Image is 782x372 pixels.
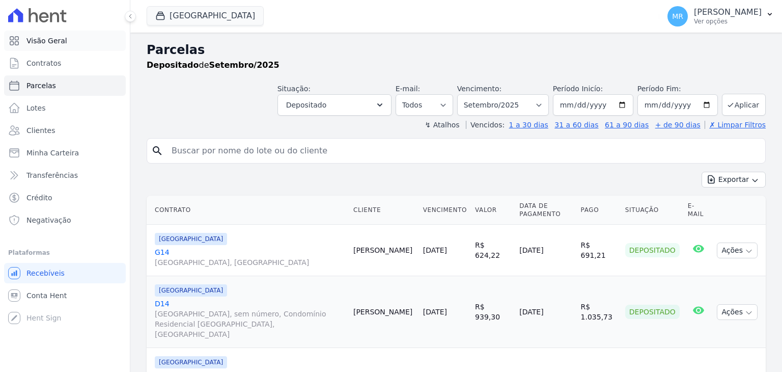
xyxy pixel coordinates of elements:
td: [DATE] [515,225,576,276]
strong: Setembro/2025 [209,60,279,70]
a: Clientes [4,120,126,141]
strong: Depositado [147,60,199,70]
th: Valor [471,196,515,225]
span: [GEOGRAPHIC_DATA] [155,284,227,297]
div: Plataformas [8,247,122,259]
a: Minha Carteira [4,143,126,163]
a: Negativação [4,210,126,230]
th: Situação [621,196,684,225]
label: Situação: [277,85,311,93]
a: G14[GEOGRAPHIC_DATA], [GEOGRAPHIC_DATA] [155,247,345,268]
span: Parcelas [26,81,56,91]
a: Lotes [4,98,126,118]
span: Crédito [26,193,52,203]
span: MR [672,13,683,20]
a: Conta Hent [4,285,126,306]
a: 31 a 60 dias [554,121,598,129]
span: [GEOGRAPHIC_DATA], [GEOGRAPHIC_DATA] [155,257,345,268]
a: ✗ Limpar Filtros [705,121,766,129]
span: Clientes [26,125,55,136]
span: Recebíveis [26,268,65,278]
span: [GEOGRAPHIC_DATA], sem número, Condomínio Residencial [GEOGRAPHIC_DATA], [GEOGRAPHIC_DATA] [155,309,345,339]
span: [GEOGRAPHIC_DATA] [155,356,227,368]
label: Vencimento: [457,85,501,93]
a: Visão Geral [4,31,126,51]
td: [PERSON_NAME] [349,276,419,348]
p: Ver opções [694,17,762,25]
div: Depositado [625,305,680,319]
button: Ações [717,304,758,320]
button: Exportar [702,172,766,188]
th: Data de Pagamento [515,196,576,225]
span: Conta Hent [26,290,67,301]
input: Buscar por nome do lote ou do cliente [165,141,761,161]
button: Depositado [277,94,392,116]
button: MR [PERSON_NAME] Ver opções [659,2,782,31]
a: + de 90 dias [655,121,701,129]
span: Negativação [26,215,71,225]
span: Contratos [26,58,61,68]
label: ↯ Atalhos [425,121,459,129]
td: R$ 691,21 [577,225,621,276]
label: Período Fim: [637,84,718,94]
td: [PERSON_NAME] [349,225,419,276]
td: [DATE] [515,276,576,348]
td: R$ 939,30 [471,276,515,348]
th: E-mail [684,196,713,225]
button: Aplicar [722,94,766,116]
a: [DATE] [423,246,447,254]
span: Visão Geral [26,36,67,46]
a: 61 a 90 dias [605,121,649,129]
a: [DATE] [423,308,447,316]
button: Ações [717,243,758,258]
a: Recebíveis [4,263,126,283]
a: Parcelas [4,75,126,96]
button: [GEOGRAPHIC_DATA] [147,6,264,25]
div: Depositado [625,243,680,257]
p: de [147,59,280,71]
span: Depositado [286,99,327,111]
th: Cliente [349,196,419,225]
th: Vencimento [419,196,471,225]
span: Lotes [26,103,46,113]
label: Vencidos: [466,121,505,129]
a: Crédito [4,188,126,208]
label: Período Inicío: [553,85,603,93]
a: 1 a 30 dias [509,121,548,129]
p: [PERSON_NAME] [694,7,762,17]
i: search [151,145,163,157]
h2: Parcelas [147,41,766,59]
a: Contratos [4,53,126,73]
a: D14[GEOGRAPHIC_DATA], sem número, Condomínio Residencial [GEOGRAPHIC_DATA], [GEOGRAPHIC_DATA] [155,299,345,339]
td: R$ 624,22 [471,225,515,276]
span: [GEOGRAPHIC_DATA] [155,233,227,245]
span: Transferências [26,170,78,180]
td: R$ 1.035,73 [577,276,621,348]
span: Minha Carteira [26,148,79,158]
a: Transferências [4,165,126,185]
th: Contrato [147,196,349,225]
th: Pago [577,196,621,225]
label: E-mail: [396,85,421,93]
